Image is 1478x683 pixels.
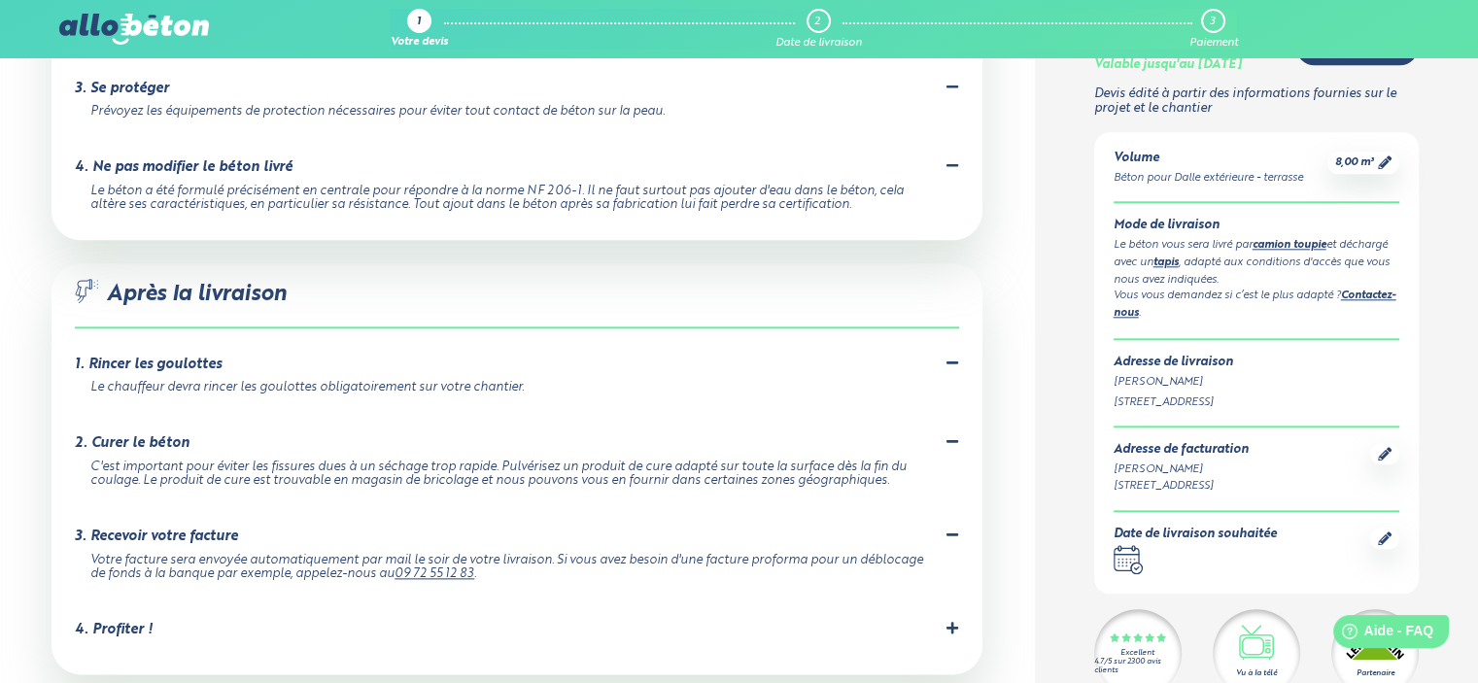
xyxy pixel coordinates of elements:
div: Adresse de facturation [1114,444,1249,459]
a: 2 Date de livraison [775,9,862,50]
div: Le béton a été formulé précisément en centrale pour répondre à la norme NF 206-1. Il ne faut surt... [90,185,936,213]
div: Vu à la télé [1236,667,1277,679]
div: Volume [1114,152,1303,166]
div: 4.7/5 sur 2300 avis clients [1094,658,1182,675]
div: 3 [1210,16,1215,28]
div: Partenaire [1357,667,1394,679]
div: Mode de livraison [1114,220,1400,234]
div: Date de livraison souhaitée [1114,528,1277,542]
div: 2 [814,16,820,28]
div: Paiement [1188,37,1237,50]
div: Excellent [1120,649,1154,658]
p: Devis édité à partir des informations fournies sur le projet et le chantier [1094,88,1420,117]
div: Votre facture sera envoyée automatiquement par mail le soir de votre livraison. Si vous avez beso... [90,554,936,582]
a: 1 Votre devis [391,9,448,50]
a: 3 Paiement [1188,9,1237,50]
div: [PERSON_NAME] [1114,461,1249,478]
iframe: Help widget launcher [1305,607,1457,662]
div: 3. Recevoir votre facture [75,529,238,545]
div: 1. Rincer les goulottes [75,357,222,373]
div: Béton pour Dalle extérieure - terrasse [1114,170,1303,187]
a: camion toupie [1253,240,1326,251]
a: Contactez-nous [1114,291,1396,320]
a: 09 72 55 12 83 [395,567,474,580]
div: [STREET_ADDRESS] [1114,394,1400,411]
div: 2. Curer le béton [75,435,189,452]
div: Prévoyez les équipements de protection nécessaires pour éviter tout contact de béton sur la peau. [90,105,936,120]
div: Date de livraison [775,37,862,50]
div: 4. Profiter ! [75,622,153,638]
div: C'est important pour éviter les fissures dues à un séchage trop rapide. Pulvérisez un produit de ... [90,461,936,489]
div: Après la livraison [75,279,959,328]
div: 3. Se protéger [75,81,169,97]
div: 4. Ne pas modifier le béton livré [75,159,292,176]
div: [PERSON_NAME] [1114,374,1400,391]
div: Adresse de livraison [1114,356,1400,370]
div: Votre devis [391,37,448,50]
div: Vous vous demandez si c’est le plus adapté ? . [1114,289,1400,324]
a: tapis [1153,257,1179,268]
div: Valable jusqu'au [DATE] [1094,58,1242,73]
img: allobéton [59,14,209,45]
div: Le béton vous sera livré par et déchargé avec un , adapté aux conditions d'accès que vous nous av... [1114,237,1400,288]
div: 1 [417,17,421,29]
div: Le chauffeur devra rincer les goulottes obligatoirement sur votre chantier. [90,381,936,395]
div: [STREET_ADDRESS] [1114,478,1249,495]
